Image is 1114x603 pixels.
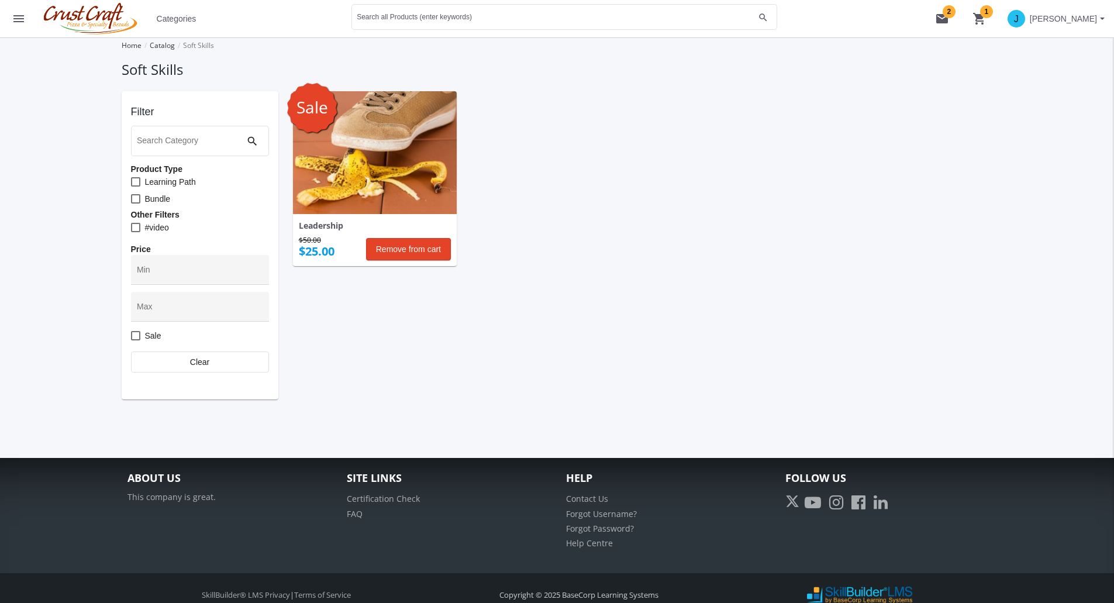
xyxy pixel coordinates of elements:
[145,329,161,343] span: Sale
[1008,10,1025,27] span: J
[140,352,260,372] span: Clear
[12,12,26,26] mat-icon: menu
[131,352,269,373] button: Clear
[127,491,329,503] p: This company is great.
[299,220,451,232] div: Leadership
[293,91,457,214] img: product image
[366,238,451,260] button: Remove from cart
[566,508,637,519] a: Forgot Username?
[566,537,613,549] a: Help Centre
[347,508,363,519] a: FAQ
[122,60,993,80] h1: Soft Skills
[145,220,169,235] span: #video
[246,135,260,149] mat-icon: search
[127,473,329,484] h4: About Us
[131,164,182,174] b: Product Type
[131,244,151,254] b: Price
[785,473,987,484] h4: Follow Us
[150,40,175,50] a: Catalog
[566,523,634,534] a: Forgot Password?
[299,243,334,260] div: $25.00
[131,210,180,219] b: Other Filters
[299,237,334,243] div: $50.00
[935,12,949,26] mat-icon: mail
[131,106,269,118] h4: Filter
[122,40,142,50] a: Home
[145,192,171,206] span: Bundle
[756,12,770,23] mat-icon: search
[972,12,987,26] mat-icon: shopping_cart
[431,590,727,601] div: Copyright © 2025 BaseCorp Learning Systems
[376,239,441,260] span: Remove from cart
[133,590,419,601] div: |
[37,3,143,35] img: logo.png
[347,493,420,504] a: Certification Check
[347,473,549,484] h4: Site Links
[566,473,768,484] h4: Help
[175,37,214,54] li: Soft Skills
[1030,8,1097,29] span: [PERSON_NAME]
[145,175,196,189] span: Learning Path
[296,80,328,135] span: Sale
[566,493,608,504] a: Contact Us
[294,590,351,600] a: Terms of Service
[202,590,290,600] a: SkillBuilder® LMS Privacy
[157,8,196,29] span: Categories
